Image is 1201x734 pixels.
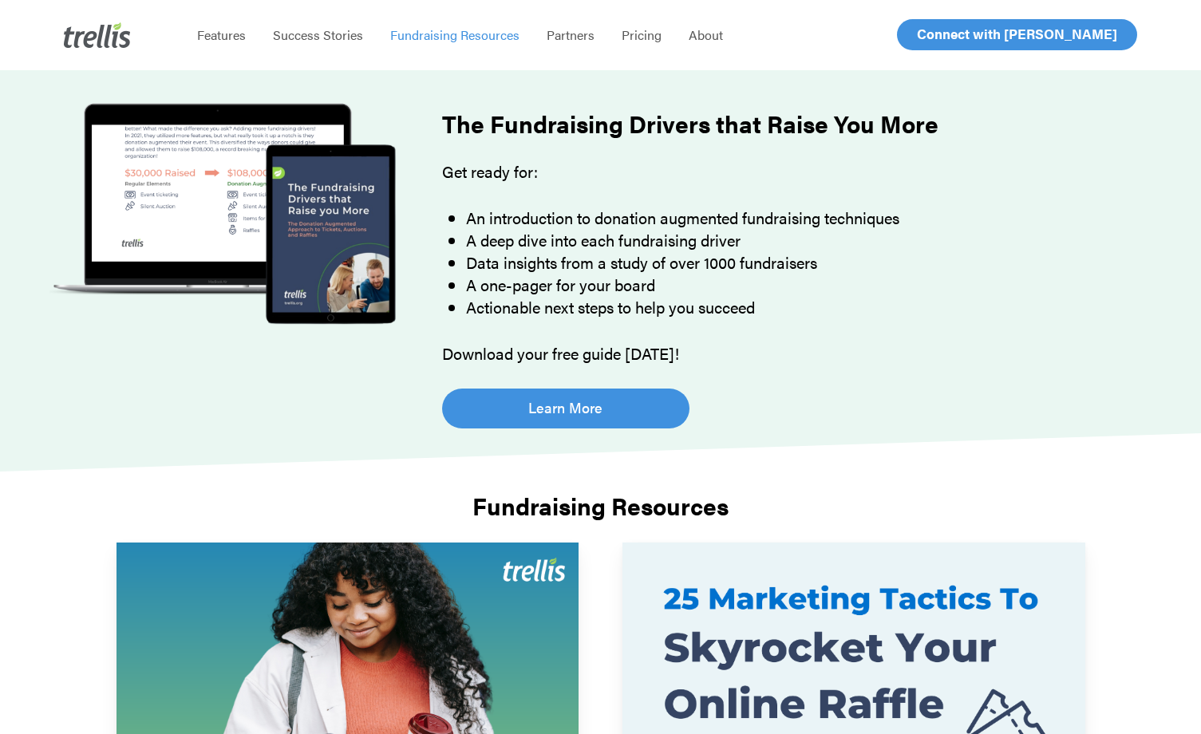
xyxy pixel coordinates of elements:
p: Download your free guide [DATE]! [442,342,1097,365]
a: Connect with [PERSON_NAME] [897,19,1137,50]
span: Learn More [528,397,602,419]
p: Get ready for: [442,160,1097,207]
li: An introduction to donation augmented fundraising techniques [466,207,1097,229]
li: A one-pager for your board [466,274,1097,296]
strong: Fundraising Resources [472,488,729,523]
span: Fundraising Resources [390,26,520,44]
a: Fundraising Resources [377,27,533,43]
a: Pricing [608,27,675,43]
a: About [675,27,737,43]
li: Actionable next steps to help you succeed [466,296,1097,318]
li: A deep dive into each fundraising driver [466,229,1097,251]
span: About [689,26,723,44]
span: Connect with [PERSON_NAME] [917,24,1117,43]
span: Features [197,26,246,44]
a: Learn More [442,389,689,428]
span: Partners [547,26,595,44]
a: Partners [533,27,608,43]
li: Data insights from a study of over 1000 fundraisers [466,251,1097,274]
span: Pricing [622,26,662,44]
a: Success Stories [259,27,377,43]
img: The Fundraising Drivers that Raise You More Guide Cover [25,90,421,338]
span: Success Stories [273,26,363,44]
strong: The Fundraising Drivers that Raise You More [442,106,938,140]
a: Features [184,27,259,43]
img: Trellis [64,22,131,48]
